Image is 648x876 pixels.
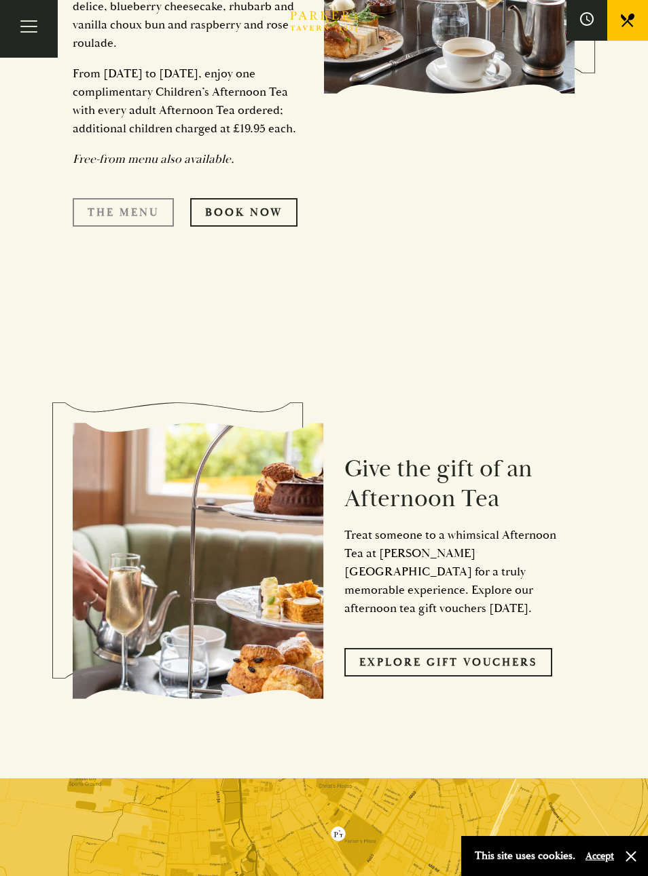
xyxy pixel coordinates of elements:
p: Treat someone to a whimsical Afternoon Tea at [PERSON_NAME][GEOGRAPHIC_DATA] for a truly memorabl... [344,526,575,617]
p: This site uses cookies. [475,846,575,866]
button: Accept [586,850,614,862]
p: From [DATE] to [DATE], enjoy one complimentary Children’s Afternoon Tea with every adult Afternoo... [73,64,304,138]
button: Close and accept [624,850,638,863]
a: The Menu [73,198,174,227]
em: Free-from menu also available. [73,151,234,167]
a: Book Now [190,198,298,227]
h3: Give the gift of an Afternoon Tea [344,455,575,514]
a: Explore Gift Vouchers [344,648,552,677]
